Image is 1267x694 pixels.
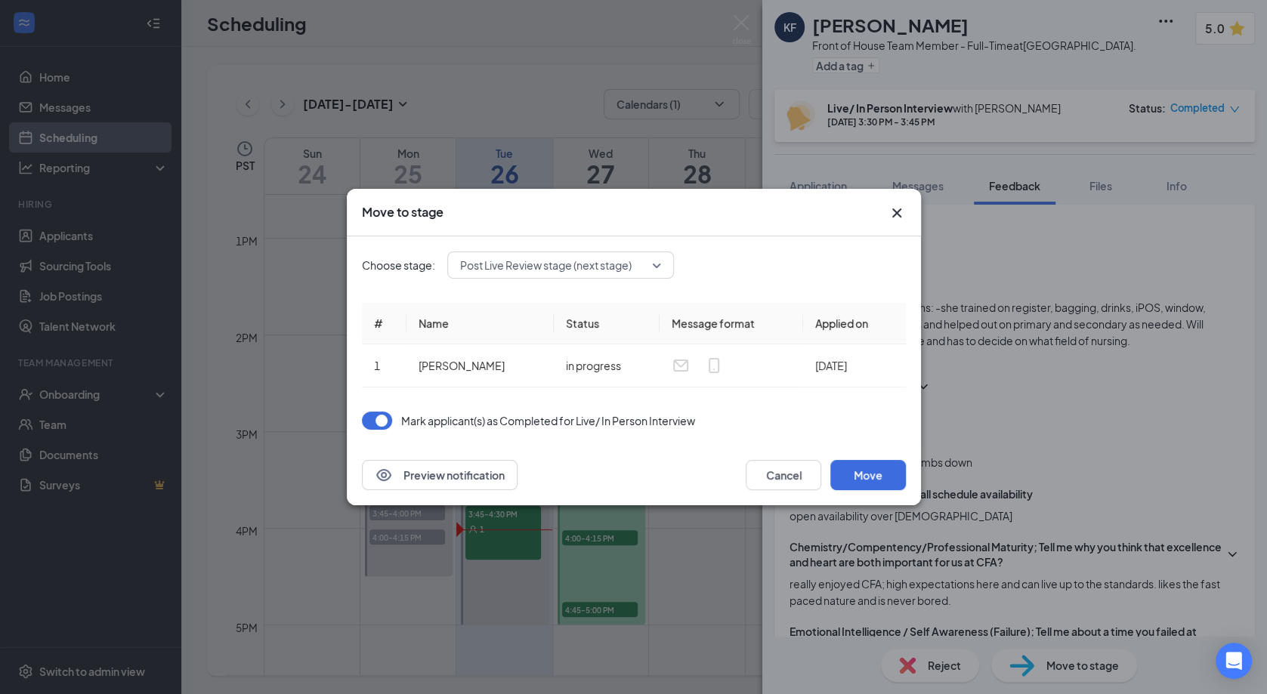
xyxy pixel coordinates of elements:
td: [DATE] [802,344,905,387]
th: Message format [660,303,803,344]
td: [PERSON_NAME] [406,344,553,387]
button: Cancel [746,460,821,490]
svg: Email [672,356,690,375]
div: Open Intercom Messenger [1216,643,1252,679]
svg: MobileSms [705,356,723,375]
button: EyePreview notification [362,460,518,490]
span: Post Live Review stage (next stage) [460,254,632,276]
h3: Move to stage [362,204,443,221]
th: Name [406,303,553,344]
p: Mark applicant(s) as Completed for Live/ In Person Interview [401,413,695,428]
td: in progress [553,344,659,387]
button: Move [830,460,906,490]
button: Close [888,204,906,222]
th: Applied on [802,303,905,344]
span: 1 [374,359,380,372]
svg: Eye [375,466,393,484]
th: # [362,303,406,344]
svg: Cross [888,204,906,222]
th: Status [553,303,659,344]
span: Choose stage: [362,257,435,273]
